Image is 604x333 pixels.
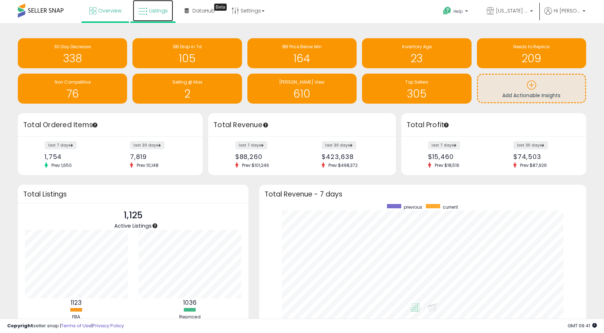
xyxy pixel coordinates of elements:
[55,79,91,85] span: Non Competitive
[513,141,548,149] label: last 30 days
[404,204,422,210] span: previous
[238,162,273,168] span: Prev: $101,246
[480,53,583,64] h1: 209
[428,141,460,149] label: last 7 days
[443,122,449,128] div: Tooltip anchor
[132,38,242,68] a: BB Drop in 7d 105
[18,74,127,104] a: Non Competitive 76
[130,153,190,160] div: 7,819
[366,53,468,64] h1: 23
[251,88,353,100] h1: 610
[568,322,597,329] span: 2025-09-11 09:41 GMT
[7,323,124,329] div: seller snap | |
[262,122,269,128] div: Tooltip anchor
[322,153,383,160] div: $423,638
[55,314,98,320] div: FBA
[453,8,463,14] span: Help
[279,79,324,85] span: [PERSON_NAME] View
[168,314,211,320] div: Repriced
[48,162,75,168] span: Prev: 1,650
[152,223,158,229] div: Tooltip anchor
[235,141,267,149] label: last 7 days
[362,74,471,104] a: Top Sellers 305
[132,74,242,104] a: Selling @ Max 2
[149,7,168,14] span: Listings
[428,153,488,160] div: $15,460
[130,141,165,149] label: last 30 days
[554,7,580,14] span: Hi [PERSON_NAME]
[61,322,91,329] a: Terms of Use
[322,141,356,149] label: last 30 days
[402,44,432,50] span: Inventory Age
[443,6,452,15] i: Get Help
[251,53,353,64] h1: 164
[172,79,202,85] span: Selling @ Max
[325,162,361,168] span: Prev: $498,372
[247,38,357,68] a: BB Price Below Min 164
[544,7,585,23] a: Hi [PERSON_NAME]
[136,88,238,100] h1: 2
[45,153,105,160] div: 1,754
[431,162,463,168] span: Prev: $18,516
[362,38,471,68] a: Inventory Age 23
[282,44,322,50] span: BB Price Below Min
[98,7,121,14] span: Overview
[71,298,82,307] b: 1123
[437,1,475,23] a: Help
[443,204,458,210] span: current
[478,75,585,102] a: Add Actionable Insights
[247,74,357,104] a: [PERSON_NAME] View 610
[23,192,243,197] h3: Total Listings
[21,53,124,64] h1: 338
[21,88,124,100] h1: 76
[114,209,152,222] p: 1,125
[114,222,152,229] span: Active Listings
[92,322,124,329] a: Privacy Policy
[513,153,574,160] div: $74,503
[183,298,197,307] b: 1036
[405,79,428,85] span: Top Sellers
[92,122,98,128] div: Tooltip anchor
[136,53,238,64] h1: 105
[18,38,127,68] a: 30 Day Decrease 338
[366,88,468,100] h1: 305
[496,7,528,14] span: [US_STATE] PRIME RETAIL
[133,162,162,168] span: Prev: 10,148
[235,153,297,160] div: $88,260
[513,44,549,50] span: Needs to Reprice
[173,44,202,50] span: BB Drop in 7d
[477,38,586,68] a: Needs to Reprice 209
[45,141,77,149] label: last 7 days
[7,322,33,329] strong: Copyright
[213,120,391,130] h3: Total Revenue
[502,92,560,99] span: Add Actionable Insights
[517,162,550,168] span: Prev: $87,926
[192,7,215,14] span: DataHub
[23,120,197,130] h3: Total Ordered Items
[407,120,581,130] h3: Total Profit
[54,44,91,50] span: 30 Day Decrease
[265,192,581,197] h3: Total Revenue - 7 days
[214,4,227,11] div: Tooltip anchor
